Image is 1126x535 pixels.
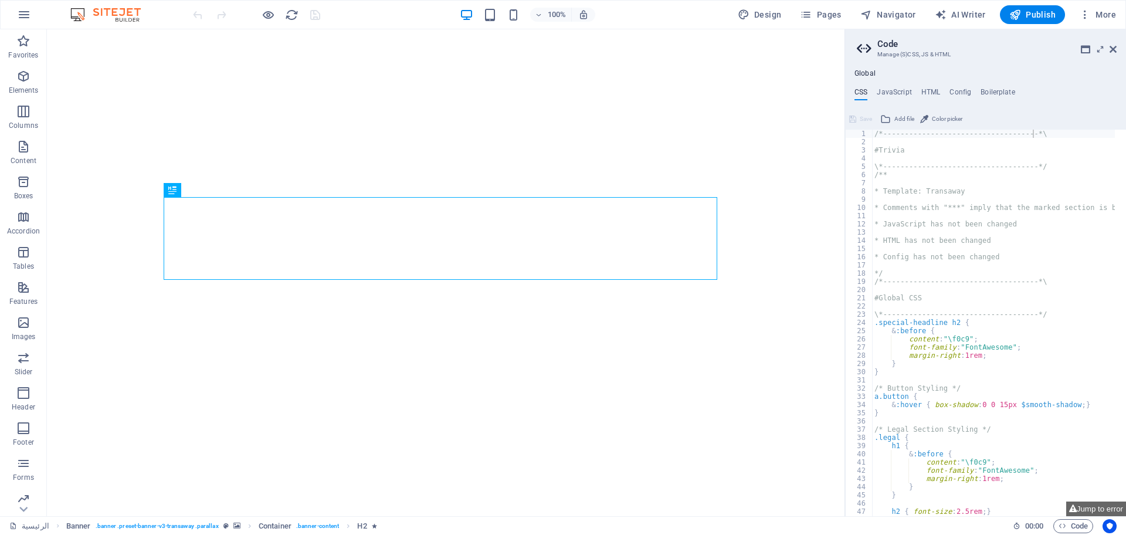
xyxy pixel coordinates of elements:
[846,138,873,146] div: 2
[846,483,873,491] div: 44
[14,191,33,201] p: Boxes
[846,302,873,310] div: 22
[8,50,38,60] p: Favorites
[357,519,367,533] span: Click to select. Double-click to edit
[846,228,873,236] div: 13
[96,519,219,533] span: . banner .preset-banner-v3-transaway .parallax
[846,499,873,507] div: 46
[846,458,873,466] div: 41
[846,253,873,261] div: 16
[846,360,873,368] div: 29
[372,523,377,529] i: Element contains an animation
[733,5,786,24] div: Design (Ctrl+Alt+Y)
[1079,9,1116,21] span: More
[846,277,873,286] div: 19
[846,507,873,516] div: 47
[879,112,916,126] button: Add file
[846,516,873,524] div: 48
[1053,519,1093,533] button: Code
[846,220,873,228] div: 12
[285,8,299,22] i: Reload page
[846,384,873,392] div: 32
[877,39,1117,49] h2: Code
[13,473,34,482] p: Forms
[795,5,846,24] button: Pages
[846,195,873,204] div: 9
[846,187,873,195] div: 8
[11,156,36,165] p: Content
[918,112,964,126] button: Color picker
[9,121,38,130] p: Columns
[846,319,873,327] div: 24
[13,438,34,447] p: Footer
[846,434,873,442] div: 38
[846,204,873,212] div: 10
[800,9,841,21] span: Pages
[860,9,916,21] span: Navigator
[846,401,873,409] div: 34
[846,491,873,499] div: 45
[1059,519,1088,533] span: Code
[935,9,986,21] span: AI Writer
[894,112,914,126] span: Add file
[846,162,873,171] div: 5
[949,88,971,101] h4: Config
[846,335,873,343] div: 26
[856,5,921,24] button: Navigator
[12,402,35,412] p: Header
[854,69,876,79] h4: Global
[846,261,873,269] div: 17
[261,8,275,22] button: Click here to leave preview mode and continue editing
[66,519,377,533] nav: breadcrumb
[846,179,873,187] div: 7
[7,226,40,236] p: Accordion
[846,409,873,417] div: 35
[284,8,299,22] button: reload
[846,442,873,450] div: 39
[854,88,867,101] h4: CSS
[1009,9,1056,21] span: Publish
[846,146,873,154] div: 3
[930,5,991,24] button: AI Writer
[738,9,782,21] span: Design
[9,86,39,95] p: Elements
[846,392,873,401] div: 33
[296,519,339,533] span: . banner-content
[846,212,873,220] div: 11
[13,262,34,271] p: Tables
[578,9,589,20] i: On resize automatically adjust zoom level to fit chosen device.
[846,351,873,360] div: 28
[259,519,291,533] span: Click to select. Double-click to edit
[12,332,36,341] p: Images
[846,417,873,425] div: 36
[846,368,873,376] div: 30
[846,171,873,179] div: 6
[846,327,873,335] div: 25
[932,112,962,126] span: Color picker
[9,297,38,306] p: Features
[733,5,786,24] button: Design
[846,294,873,302] div: 21
[530,8,572,22] button: 100%
[1103,519,1117,533] button: Usercentrics
[846,269,873,277] div: 18
[846,245,873,253] div: 15
[233,523,240,529] i: This element contains a background
[846,376,873,384] div: 31
[223,523,229,529] i: This element is a customizable preset
[1013,519,1044,533] h6: Session time
[981,88,1015,101] h4: Boilerplate
[1000,5,1065,24] button: Publish
[846,154,873,162] div: 4
[846,450,873,458] div: 40
[846,343,873,351] div: 27
[1033,522,1035,530] span: :
[921,88,941,101] h4: HTML
[66,519,91,533] span: Click to select. Double-click to edit
[846,475,873,483] div: 43
[1074,5,1121,24] button: More
[846,130,873,138] div: 1
[846,236,873,245] div: 14
[846,310,873,319] div: 23
[67,8,155,22] img: Editor Logo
